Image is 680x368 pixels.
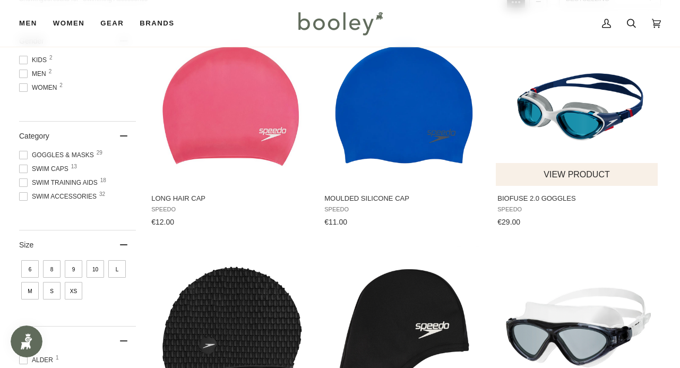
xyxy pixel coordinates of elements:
[19,18,37,29] span: Men
[53,18,84,29] span: Women
[140,18,174,29] span: Brands
[496,163,657,186] button: View product
[56,355,59,361] span: 1
[151,194,311,203] span: Long Hair Cap
[71,164,77,169] span: 13
[11,326,42,357] iframe: Button to open loyalty program pop-up
[99,192,105,197] span: 32
[49,69,52,74] span: 2
[19,164,72,174] span: Swim Caps
[19,132,49,140] span: Category
[323,27,485,230] a: Moulded Silicone Cap
[100,178,106,183] span: 18
[324,27,484,186] img: Speedo Moulded Silicone Cap Blue - Booley Galway
[21,260,39,278] span: Size: 6
[19,55,50,65] span: Kids
[87,260,104,278] span: Size: 10
[43,260,61,278] span: Size: 8
[498,27,657,186] img: Speedo Biofuse 2.0 Goggle Blue / White / Blue Lens - Booley Galway
[108,260,126,278] span: Size: L
[65,282,82,299] span: Size: XS
[65,260,82,278] span: Size: 9
[496,27,658,230] a: Biofuse 2.0 Goggles
[21,282,39,299] span: Size: M
[151,206,311,213] span: Speedo
[19,150,97,160] span: Goggles & Masks
[19,192,100,201] span: Swim Accessories
[49,55,53,61] span: 2
[294,8,386,39] img: Booley
[19,178,101,187] span: Swim Training Aids
[59,83,63,88] span: 2
[97,150,102,156] span: 29
[324,194,484,203] span: Moulded Silicone Cap
[19,83,60,92] span: Women
[324,218,347,226] span: €11.00
[151,218,174,226] span: €12.00
[497,206,657,213] span: Speedo
[324,206,484,213] span: Speedo
[151,27,311,186] img: Speedo Long Hair Cap Pink - Booley Galway
[497,218,520,226] span: €29.00
[150,27,312,230] a: Long Hair Cap
[100,18,124,29] span: Gear
[43,282,61,299] span: Size: S
[19,355,56,365] span: Alder
[19,241,33,249] span: Size
[19,69,49,79] span: Men
[497,194,657,203] span: Biofuse 2.0 Goggles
